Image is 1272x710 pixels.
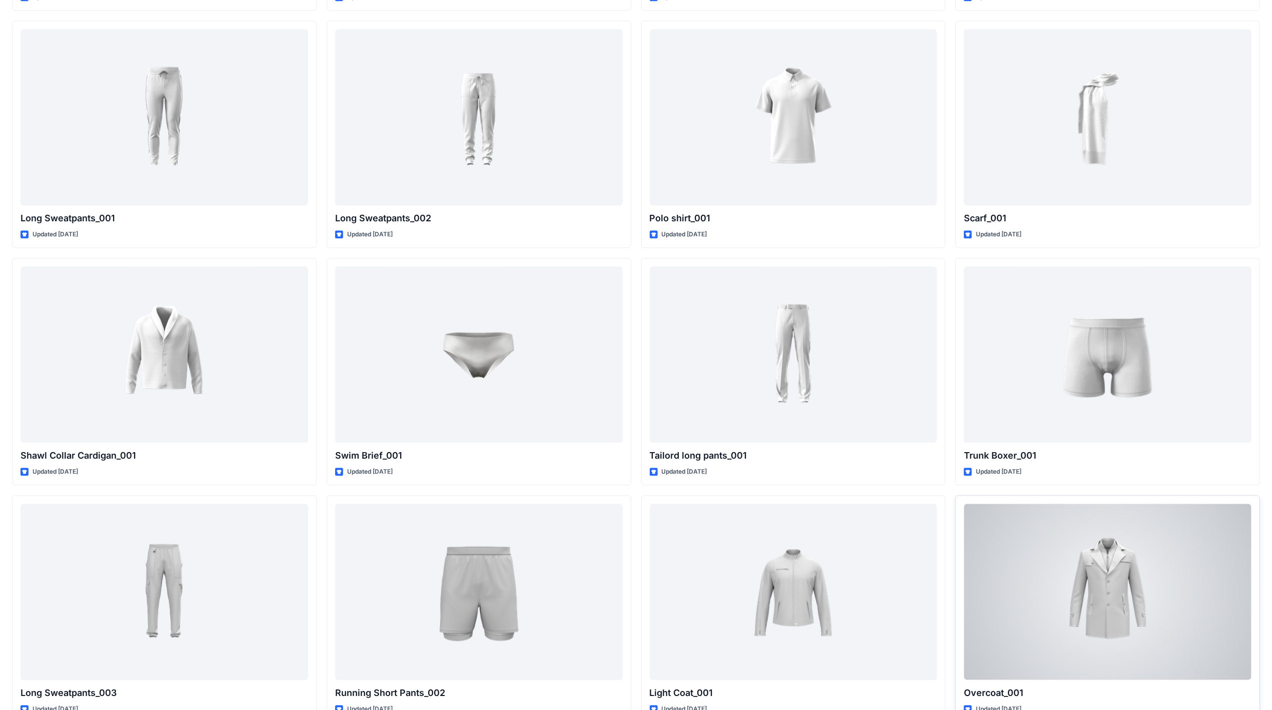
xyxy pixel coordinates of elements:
[21,504,308,679] a: Long Sweatpants_003
[964,504,1251,679] a: Overcoat_001
[347,467,393,477] p: Updated [DATE]
[21,266,308,442] a: Shawl Collar Cardigan_001
[976,467,1021,477] p: Updated [DATE]
[964,211,1251,225] p: Scarf_001
[335,211,623,225] p: Long Sweatpants_002
[662,467,707,477] p: Updated [DATE]
[964,686,1251,700] p: Overcoat_001
[21,686,308,700] p: Long Sweatpants_003
[650,266,937,442] a: Tailord long pants_001
[347,229,393,240] p: Updated [DATE]
[21,211,308,225] p: Long Sweatpants_001
[976,229,1021,240] p: Updated [DATE]
[335,504,623,679] a: Running Short Pants_002
[33,467,78,477] p: Updated [DATE]
[964,29,1251,205] a: Scarf_001
[650,211,937,225] p: Polo shirt_001
[964,449,1251,463] p: Trunk Boxer_001
[335,29,623,205] a: Long Sweatpants_002
[650,686,937,700] p: Light Coat_001
[964,266,1251,442] a: Trunk Boxer_001
[335,449,623,463] p: Swim Brief_001
[335,266,623,442] a: Swim Brief_001
[662,229,707,240] p: Updated [DATE]
[650,449,937,463] p: Tailord long pants_001
[33,229,78,240] p: Updated [DATE]
[335,686,623,700] p: Running Short Pants_002
[21,449,308,463] p: Shawl Collar Cardigan_001
[21,29,308,205] a: Long Sweatpants_001
[650,29,937,205] a: Polo shirt_001
[650,504,937,679] a: Light Coat_001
